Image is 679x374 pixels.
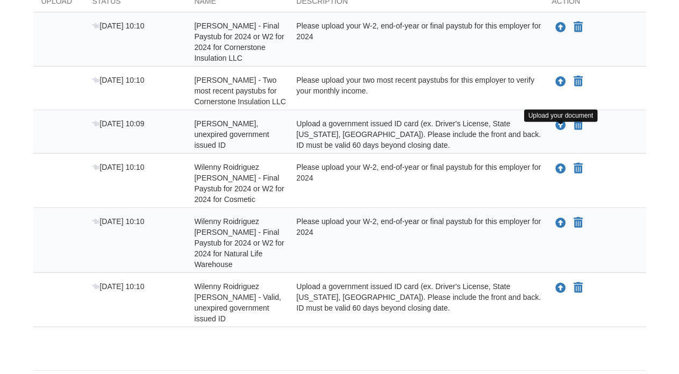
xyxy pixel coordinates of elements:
button: Declare Wilenny Roidriguez Salgado - Final Paystub for 2024 or W2 for 2024 for Natural Life Wareh... [573,217,584,229]
span: [DATE] 10:10 [92,163,145,171]
div: Please upload your W-2, end-of-year or final paystub for this employer for 2024 [289,216,544,270]
span: [DATE] 10:09 [92,119,145,128]
span: [DATE] 10:10 [92,217,145,226]
button: Declare Wilenny Roidriguez Salgado - Valid, unexpired government issued ID not applicable [573,282,584,294]
div: Please upload your W-2, end-of-year or final paystub for this employer for 2024 [289,20,544,63]
span: Wilenny Roidriguez [PERSON_NAME] - Valid, unexpired government issued ID [195,282,282,323]
div: Please upload your W-2, end-of-year or final paystub for this employer for 2024 [289,162,544,205]
button: Upload Alberto Perez Camacho - Final Paystub for 2024 or W2 for 2024 for Cornerstone Insulation LLC [555,20,568,34]
span: [DATE] 10:10 [92,282,145,291]
button: Declare Alberto Perez Camacho - Final Paystub for 2024 or W2 for 2024 for Cornerstone Insulation ... [573,21,584,34]
div: Upload a government issued ID card (ex. Driver's License, State [US_STATE], [GEOGRAPHIC_DATA]). P... [289,118,544,150]
span: Wilenny Roidriguez [PERSON_NAME] - Final Paystub for 2024 or W2 for 2024 for Cosmetic [195,163,284,204]
button: Upload Wilenny Roidriguez Salgado - Final Paystub for 2024 or W2 for 2024 for Natural Life Warehouse [555,216,568,230]
button: Upload Alberto Perez Camacho - Two most recent paystubs for Cornerstone Insulation LLC [555,75,568,89]
button: Declare Alberto Perez Camacho - Valid, unexpired government issued ID not applicable [573,119,584,132]
span: Wilenny Roidriguez [PERSON_NAME] - Final Paystub for 2024 or W2 for 2024 for Natural Life Warehouse [195,217,284,269]
button: Declare Wilenny Roidriguez Salgado - Final Paystub for 2024 or W2 for 2024 for Cosmetic not appli... [573,162,584,175]
span: [PERSON_NAME] - Final Paystub for 2024 or W2 for 2024 for Cornerstone Insulation LLC [195,21,284,62]
div: Upload your document [524,110,598,122]
div: Please upload your two most recent paystubs for this employer to verify your monthly income. [289,75,544,107]
button: Upload Wilenny Roidriguez Salgado - Final Paystub for 2024 or W2 for 2024 for Cosmetic [555,162,568,176]
span: [DATE] 10:10 [92,21,145,30]
span: [PERSON_NAME] - Two most recent paystubs for Cornerstone Insulation LLC [195,76,286,106]
button: Upload Alberto Perez Camacho - Valid, unexpired government issued ID [555,118,568,132]
span: [DATE] 10:10 [92,76,145,84]
button: Declare Alberto Perez Camacho - Two most recent paystubs for Cornerstone Insulation LLC not appli... [573,75,584,88]
div: Upload a government issued ID card (ex. Driver's License, State [US_STATE], [GEOGRAPHIC_DATA]). P... [289,281,544,324]
span: [PERSON_NAME], unexpired government issued ID [195,119,269,149]
button: Upload Wilenny Roidriguez Salgado - Valid, unexpired government issued ID [555,281,568,295]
